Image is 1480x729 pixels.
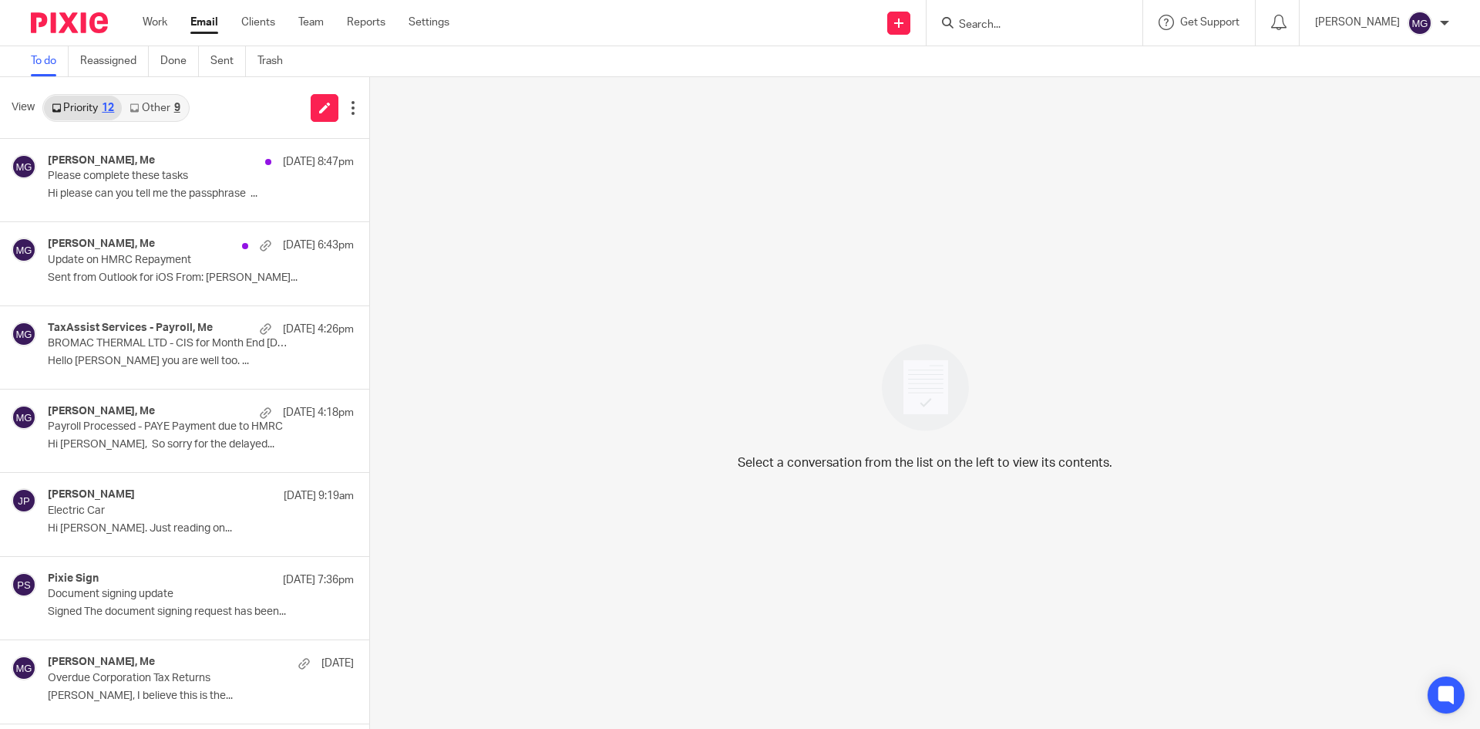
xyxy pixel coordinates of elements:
[321,656,354,671] p: [DATE]
[48,322,213,335] h4: TaxAssist Services - Payroll, Me
[190,15,218,30] a: Email
[48,606,354,619] p: Signed The document signing request has been...
[174,103,180,113] div: 9
[12,405,36,430] img: svg%3E
[210,46,246,76] a: Sent
[1180,17,1239,28] span: Get Support
[12,488,36,513] img: svg%3E
[102,103,114,113] div: 12
[241,15,275,30] a: Clients
[1408,11,1432,35] img: svg%3E
[12,322,36,346] img: svg%3E
[283,322,354,337] p: [DATE] 4:26pm
[12,656,36,680] img: svg%3E
[257,46,294,76] a: Trash
[957,19,1096,32] input: Search
[80,46,149,76] a: Reassigned
[48,238,155,251] h4: [PERSON_NAME], Me
[48,522,354,535] p: Hi [PERSON_NAME]. Just reading on...
[283,405,354,420] p: [DATE] 4:18pm
[31,12,108,33] img: Pixie
[48,572,99,586] h4: Pixie Sign
[48,187,354,201] p: Hi please can you tell me the passphrase ...
[1315,15,1400,30] p: [PERSON_NAME]
[48,438,354,451] p: Hi [PERSON_NAME], So sorry for the delayed...
[409,15,449,30] a: Settings
[44,96,122,120] a: Priority12
[12,100,35,116] span: View
[298,15,324,30] a: Team
[48,488,135,501] h4: [PERSON_NAME]
[283,154,354,170] p: [DATE] 8:47pm
[283,238,354,253] p: [DATE] 6:43pm
[48,672,293,685] p: Overdue Corporation Tax Returns
[122,96,187,120] a: Other9
[31,46,69,76] a: To do
[738,454,1112,472] p: Select a conversation from the list on the left to view its contents.
[12,572,36,597] img: svg%3E
[48,656,155,669] h4: [PERSON_NAME], Me
[347,15,385,30] a: Reports
[48,355,354,368] p: Hello [PERSON_NAME] you are well too. ...
[48,405,155,418] h4: [PERSON_NAME], Me
[160,46,199,76] a: Done
[283,572,354,588] p: [DATE] 7:36pm
[48,337,293,350] p: BROMAC THERMAL LTD - CIS for Month End [DATE]
[48,588,293,601] p: Document signing update
[48,420,293,434] p: Payroll Processed - PAYE Payment due to HMRC
[143,15,167,30] a: Work
[872,334,979,441] img: image
[12,238,36,262] img: svg%3E
[12,154,36,179] img: svg%3E
[48,170,293,183] p: Please complete these tasks
[48,254,293,267] p: Update on HMRC Repayment
[48,505,293,518] p: Electric Car
[48,154,155,167] h4: [PERSON_NAME], Me
[48,690,354,703] p: [PERSON_NAME], I believe this is the...
[284,488,354,504] p: [DATE] 9:19am
[48,272,354,285] p: Sent from Outlook for iOS From: [PERSON_NAME]...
